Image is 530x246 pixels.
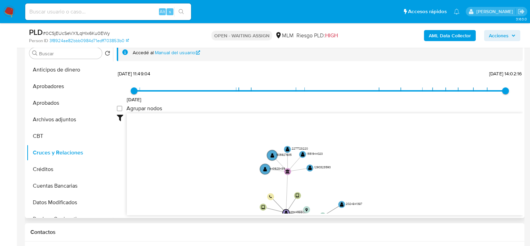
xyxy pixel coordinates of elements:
text: 443628439 [269,166,285,170]
text:  [262,205,265,210]
button: Buscar [32,50,38,56]
text: 1290323590 [314,165,331,169]
text: 2044986059 [290,210,307,214]
span: [DATE] [127,96,142,103]
input: Buscar usuario o caso... [25,7,191,16]
b: Person ID [29,38,48,44]
span: # 0CSjEUcSeVX1LqHlx6Ku0EWy [43,30,110,37]
span: HIGH [325,31,338,39]
h1: Contactos [30,229,519,236]
a: 3f8924ae82bbb0984d71edff703853b0 [49,38,129,44]
button: CBT [27,128,113,144]
button: Devices Geolocation [27,211,113,227]
text:  [286,147,290,152]
button: Volver al orden por defecto [105,50,110,58]
text:  [263,167,267,171]
text:  [269,195,272,198]
a: Manual del usuario [155,49,200,56]
span: Accedé al [133,49,154,56]
button: Aprobados [27,95,113,111]
button: Archivos adjuntos [27,111,113,128]
b: PLD [29,27,43,38]
b: AML Data Collector [429,30,471,41]
button: Cuentas Bancarias [27,178,113,194]
text:  [305,208,308,212]
span: Riesgo PLD: [296,32,338,39]
span: Acciones [489,30,509,41]
button: Aprobadores [27,78,113,95]
p: OPEN - WAITING ASSIGN [211,31,272,40]
input: Buscar [39,50,99,57]
a: Salir [518,8,525,15]
span: Agrupar nodos [126,105,162,112]
text: 2024841387 [346,201,362,206]
button: Anticipos de dinero [27,61,113,78]
text:  [271,153,274,158]
button: Cruces y Relaciones [27,144,113,161]
div: MLM [275,32,294,39]
button: Créditos [27,161,113,178]
text:  [296,193,299,198]
span: [DATE] 14:02:16 [489,70,522,77]
button: Acciones [484,30,520,41]
text: 505927635 [276,152,292,157]
text:  [301,152,305,157]
text: 1551944020 [307,152,323,156]
text:  [285,169,290,173]
button: Datos Modificados [27,194,113,211]
button: AML Data Collector [424,30,476,41]
span: 3.163.0 [515,16,527,22]
a: Notificaciones [454,9,460,15]
span: [DATE] 11:49:04 [118,70,150,77]
span: s [169,8,171,15]
text:  [284,210,288,215]
input: Agrupar nodos [117,106,122,111]
text:  [340,202,344,207]
text:  [308,165,312,170]
button: search-icon [174,7,188,17]
text: 2277723220 [292,146,308,151]
span: Alt [160,8,165,15]
p: diego.ortizcastro@mercadolibre.com.mx [476,8,515,15]
span: Accesos rápidos [408,8,447,15]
